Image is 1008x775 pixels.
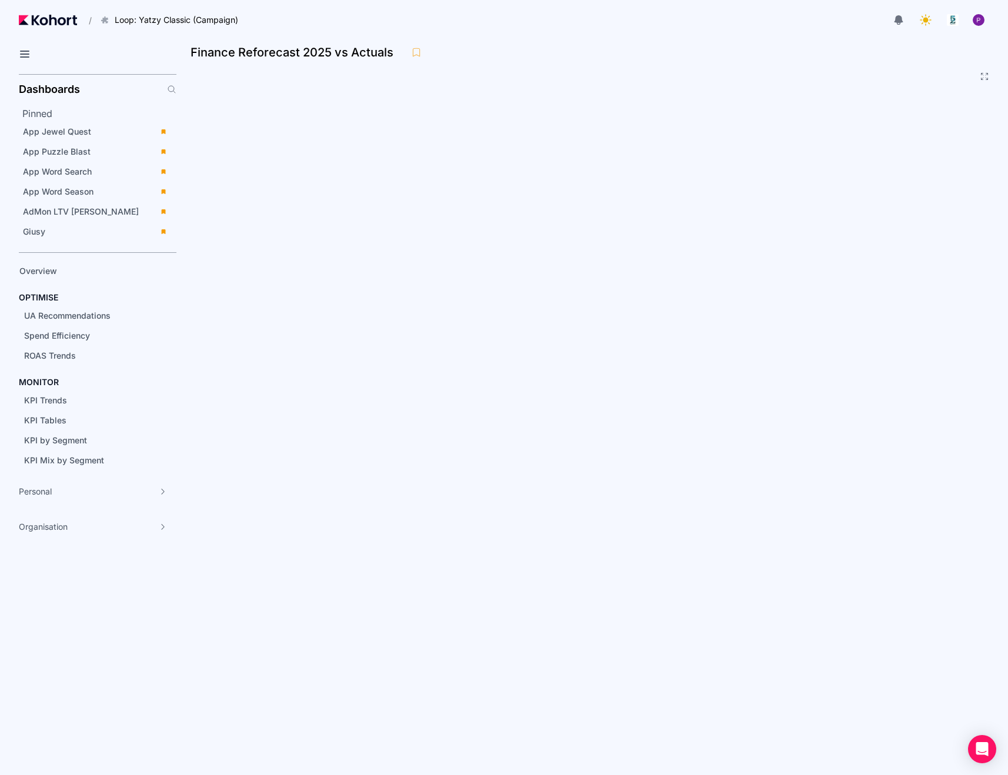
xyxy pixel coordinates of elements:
span: KPI by Segment [24,435,87,445]
a: Spend Efficiency [20,327,156,345]
a: UA Recommendations [20,307,156,325]
span: App Word Season [23,186,94,196]
span: Spend Efficiency [24,330,90,340]
span: Overview [19,266,57,276]
a: App Puzzle Blast [19,143,173,161]
a: App Word Search [19,163,173,181]
h2: Pinned [22,106,176,121]
h3: Finance Reforecast 2025 vs Actuals [191,46,400,58]
a: App Word Season [19,183,173,201]
span: KPI Mix by Segment [24,455,104,465]
a: App Jewel Quest [19,123,173,141]
a: KPI Trends [20,392,156,409]
div: Open Intercom Messenger [968,735,996,763]
span: UA Recommendations [24,310,111,320]
a: KPI Tables [20,412,156,429]
button: Fullscreen [980,72,989,81]
span: KPI Tables [24,415,66,425]
span: Loop: Yatzy Classic (Campaign) [115,14,238,26]
img: Kohort logo [19,15,77,25]
a: KPI Mix by Segment [20,452,156,469]
img: logo_logo_images_1_20240607072359498299_20240828135028712857.jpeg [947,14,959,26]
h4: MONITOR [19,376,59,388]
a: Giusy [19,223,173,240]
span: AdMon LTV [PERSON_NAME] [23,206,139,216]
span: ROAS Trends [24,350,76,360]
span: / [79,14,92,26]
span: Organisation [19,521,68,533]
span: Giusy [23,226,45,236]
a: Overview [15,262,156,280]
span: App Word Search [23,166,92,176]
span: App Puzzle Blast [23,146,91,156]
span: Personal [19,486,52,497]
h2: Dashboards [19,84,80,95]
span: App Jewel Quest [23,126,91,136]
button: Loop: Yatzy Classic (Campaign) [94,10,251,30]
h4: OPTIMISE [19,292,58,303]
a: AdMon LTV [PERSON_NAME] [19,203,173,221]
a: ROAS Trends [20,347,156,365]
a: KPI by Segment [20,432,156,449]
span: KPI Trends [24,395,67,405]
